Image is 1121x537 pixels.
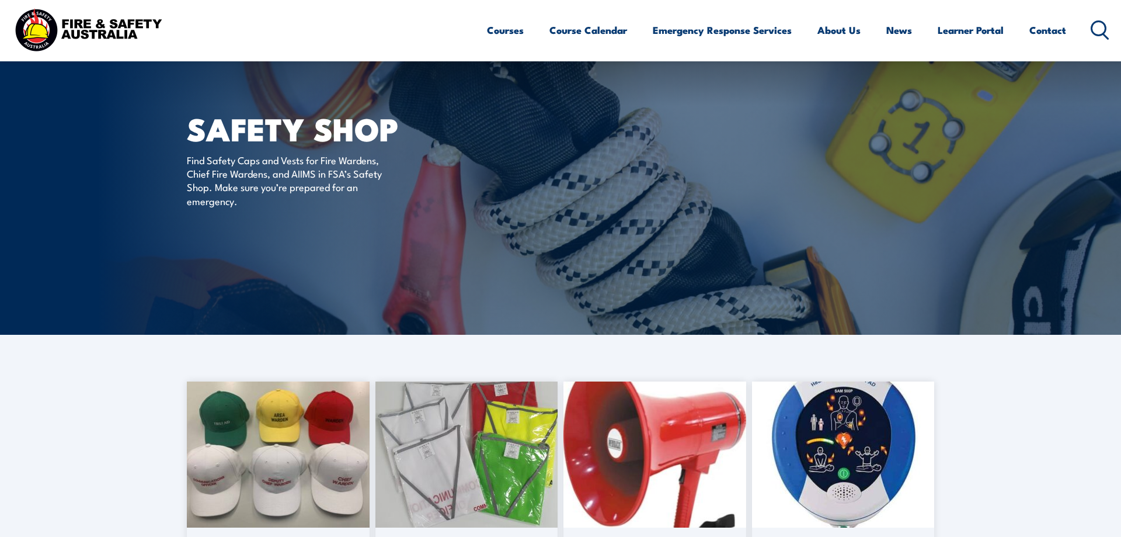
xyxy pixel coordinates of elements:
a: Courses [487,15,524,46]
a: Learner Portal [938,15,1004,46]
a: News [886,15,912,46]
img: caps-scaled-1.jpg [187,382,370,528]
img: megaphone-1.jpg [563,382,746,528]
a: Contact [1029,15,1066,46]
h1: SAFETY SHOP [187,115,475,142]
img: 20230220_093531-scaled-1.jpg [375,382,558,528]
a: Emergency Response Services [653,15,792,46]
a: Course Calendar [549,15,627,46]
a: About Us [817,15,861,46]
p: Find Safety Caps and Vests for Fire Wardens, Chief Fire Wardens, and AIIMS in FSA’s Safety Shop. ... [187,153,400,208]
img: 500.jpg [752,382,935,528]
